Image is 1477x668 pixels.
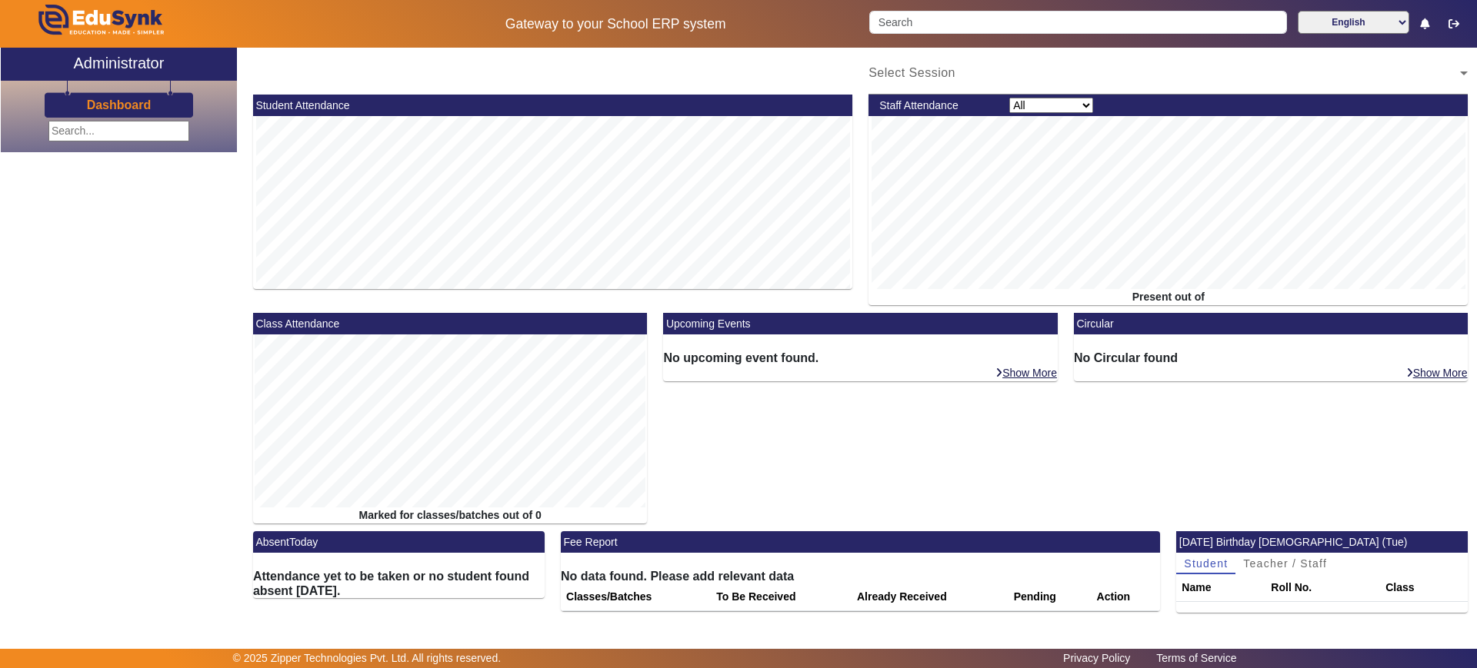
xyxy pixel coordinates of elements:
th: Name [1176,574,1265,602]
mat-card-header: Class Attendance [253,313,648,334]
mat-card-header: [DATE] Birthday [DEMOGRAPHIC_DATA] (Tue) [1176,531,1468,553]
h5: Gateway to your School ERP system [378,16,853,32]
mat-card-header: Circular [1074,313,1469,334]
a: Dashboard [86,97,152,113]
th: Pending [1009,583,1092,611]
mat-card-header: Upcoming Events [663,313,1058,334]
a: Administrator [1,48,237,81]
div: Staff Attendance [872,98,1002,114]
span: Select Session [869,66,955,79]
h6: No Circular found [1074,351,1469,365]
a: Privacy Policy [1055,648,1138,668]
p: © 2025 Zipper Technologies Pvt. Ltd. All rights reserved. [233,650,502,666]
th: Class [1380,574,1468,602]
span: Student [1184,558,1228,569]
a: Show More [995,366,1058,380]
a: Terms of Service [1149,648,1244,668]
th: Roll No. [1265,574,1380,602]
div: Marked for classes/batches out of 0 [253,507,648,523]
h6: No data found. Please add relevant data [561,569,1160,583]
input: Search [869,11,1286,34]
input: Search... [48,121,189,141]
a: Show More [1405,366,1469,380]
th: Already Received [852,583,1009,611]
div: Present out of [869,289,1468,305]
h6: Attendance yet to be taken or no student found absent [DATE]. [253,569,545,598]
th: Action [1092,583,1161,611]
th: Classes/Batches [561,583,711,611]
span: Teacher / Staff [1243,558,1327,569]
mat-card-header: AbsentToday [253,531,545,553]
h2: Administrator [74,54,165,72]
th: To Be Received [711,583,852,611]
mat-card-header: Student Attendance [253,95,852,116]
h3: Dashboard [87,98,152,112]
h6: No upcoming event found. [663,351,1058,365]
mat-card-header: Fee Report [561,531,1160,553]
